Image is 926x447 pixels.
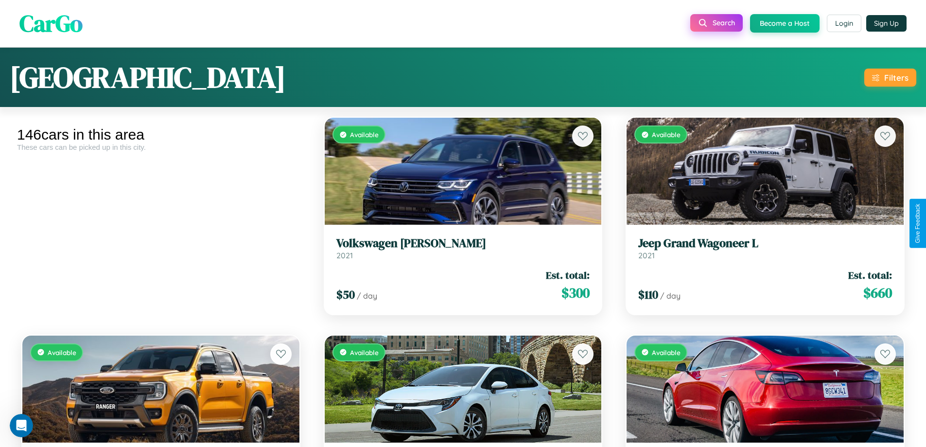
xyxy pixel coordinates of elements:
[914,204,921,243] div: Give Feedback
[336,236,590,260] a: Volkswagen [PERSON_NAME]2021
[48,348,76,357] span: Available
[10,414,33,437] iframe: Intercom live chat
[17,126,305,143] div: 146 cars in this area
[336,286,355,303] span: $ 50
[884,72,909,83] div: Filters
[17,143,305,151] div: These cars can be picked up in this city.
[638,286,658,303] span: $ 110
[690,14,743,32] button: Search
[561,283,590,303] span: $ 300
[10,57,286,97] h1: [GEOGRAPHIC_DATA]
[357,291,377,301] span: / day
[350,348,379,357] span: Available
[546,268,590,282] span: Est. total:
[652,348,681,357] span: Available
[660,291,681,301] span: / day
[864,69,916,87] button: Filters
[866,15,907,32] button: Sign Up
[350,130,379,139] span: Available
[336,236,590,250] h3: Volkswagen [PERSON_NAME]
[750,14,820,33] button: Become a Host
[863,283,892,303] span: $ 660
[336,250,353,260] span: 2021
[652,130,681,139] span: Available
[638,236,892,250] h3: Jeep Grand Wagoneer L
[638,236,892,260] a: Jeep Grand Wagoneer L2021
[638,250,655,260] span: 2021
[827,15,861,32] button: Login
[19,7,83,39] span: CarGo
[713,18,735,27] span: Search
[848,268,892,282] span: Est. total:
